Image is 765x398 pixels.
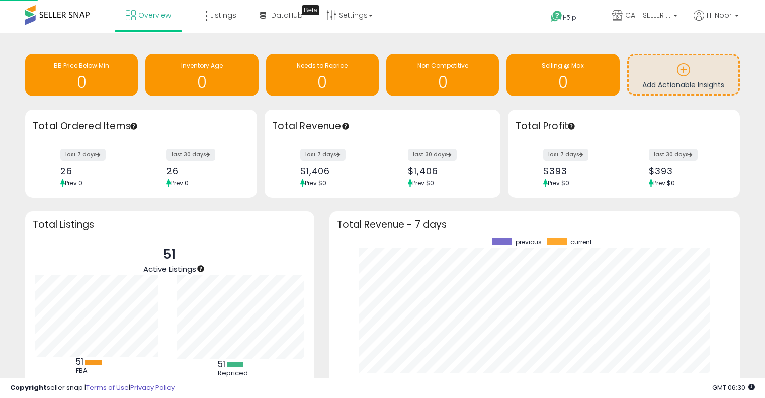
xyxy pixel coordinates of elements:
[10,383,47,392] strong: Copyright
[138,10,171,20] span: Overview
[629,55,738,94] a: Add Actionable Insights
[543,3,596,33] a: Help
[297,61,348,70] span: Needs to Reprice
[181,61,223,70] span: Inventory Age
[218,358,225,370] b: 51
[563,13,576,22] span: Help
[60,149,106,161] label: last 7 days
[33,119,249,133] h3: Total Ordered Items
[30,74,133,91] h1: 0
[712,383,755,392] span: 2025-10-14 06:30 GMT
[86,383,129,392] a: Terms of Use
[166,149,215,161] label: last 30 days
[302,5,319,15] div: Tooltip anchor
[391,74,494,91] h1: 0
[408,149,457,161] label: last 30 days
[129,122,138,131] div: Tooltip anchor
[337,221,732,228] h3: Total Revenue - 7 days
[543,149,588,161] label: last 7 days
[25,54,138,96] a: BB Price Below Min 0
[516,119,732,133] h3: Total Profit
[266,54,379,96] a: Needs to Reprice 0
[130,383,175,392] a: Privacy Policy
[210,10,236,20] span: Listings
[408,166,483,176] div: $1,406
[150,74,253,91] h1: 0
[341,122,350,131] div: Tooltip anchor
[300,166,375,176] div: $1,406
[305,179,326,187] span: Prev: $0
[707,10,732,20] span: Hi Noor
[171,179,189,187] span: Prev: 0
[649,149,698,161] label: last 30 days
[76,367,121,375] div: FBA
[143,245,196,264] p: 51
[649,166,722,176] div: $393
[271,74,374,91] h1: 0
[386,54,499,96] a: Non Competitive 0
[550,10,563,23] i: Get Help
[567,122,576,131] div: Tooltip anchor
[33,221,307,228] h3: Total Listings
[516,238,542,246] span: previous
[65,179,82,187] span: Prev: 0
[417,61,468,70] span: Non Competitive
[506,54,619,96] a: Selling @ Max 0
[143,264,196,274] span: Active Listings
[196,264,205,273] div: Tooltip anchor
[54,61,109,70] span: BB Price Below Min
[570,238,592,246] span: current
[145,54,258,96] a: Inventory Age 0
[76,356,83,368] b: 51
[548,179,569,187] span: Prev: $0
[166,166,239,176] div: 26
[218,369,263,377] div: Repriced
[271,10,303,20] span: DataHub
[512,74,614,91] h1: 0
[543,166,616,176] div: $393
[300,149,346,161] label: last 7 days
[642,79,724,90] span: Add Actionable Insights
[694,10,739,33] a: Hi Noor
[10,383,175,393] div: seller snap | |
[412,179,434,187] span: Prev: $0
[76,376,81,388] b: 0
[625,10,670,20] span: CA - SELLER EXCELLENCE
[653,179,675,187] span: Prev: $0
[542,61,584,70] span: Selling @ Max
[60,166,133,176] div: 26
[272,119,493,133] h3: Total Revenue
